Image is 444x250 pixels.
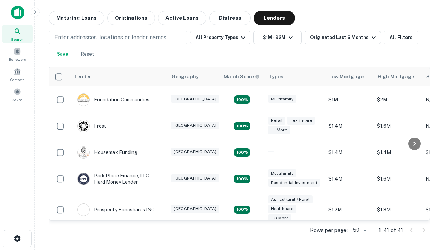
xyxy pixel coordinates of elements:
[77,173,161,185] div: Park Place Finance, LLC - Hard Money Lender
[172,73,199,81] div: Geography
[265,67,325,86] th: Types
[374,113,422,139] td: $1.6M
[78,120,89,132] img: picture
[234,148,250,157] div: Matching Properties: 4, hasApolloMatch: undefined
[374,67,422,86] th: High Mortgage
[158,11,206,25] button: Active Loans
[325,67,374,86] th: Low Mortgage
[310,226,348,234] p: Rows per page:
[2,25,33,43] a: Search
[409,194,444,228] iframe: Chat Widget
[379,226,403,234] p: 1–41 of 41
[268,195,313,203] div: Agricultural / Rural
[254,11,295,25] button: Lenders
[268,179,320,187] div: Residential Investment
[190,31,250,44] button: All Property Types
[268,205,296,213] div: Healthcare
[253,31,302,44] button: $1M - $2M
[234,206,250,214] div: Matching Properties: 7, hasApolloMatch: undefined
[268,117,285,125] div: Retail
[234,95,250,104] div: Matching Properties: 4, hasApolloMatch: undefined
[374,86,422,113] td: $2M
[269,73,283,81] div: Types
[268,169,296,177] div: Multifamily
[378,73,414,81] div: High Mortgage
[234,122,250,130] div: Matching Properties: 4, hasApolloMatch: undefined
[70,67,168,86] th: Lender
[171,205,219,213] div: [GEOGRAPHIC_DATA]
[77,146,137,159] div: Housemax Funding
[49,31,187,44] button: Enter addresses, locations or lender names
[11,36,24,42] span: Search
[310,33,378,42] div: Originated Last 6 Months
[75,73,91,81] div: Lender
[107,11,155,25] button: Originations
[374,192,422,227] td: $1.8M
[234,175,250,183] div: Matching Properties: 4, hasApolloMatch: undefined
[2,45,33,64] a: Borrowers
[171,148,219,156] div: [GEOGRAPHIC_DATA]
[77,203,155,216] div: Prosperity Bancshares INC
[78,94,89,106] img: picture
[209,11,251,25] button: Distress
[287,117,315,125] div: Healthcare
[305,31,381,44] button: Originated Last 6 Months
[77,120,106,132] div: Frost
[220,67,265,86] th: Capitalize uses an advanced AI algorithm to match your search with the best lender. The match sco...
[2,65,33,84] a: Contacts
[168,67,220,86] th: Geography
[51,47,74,61] button: Save your search to get updates of matches that match your search criteria.
[9,57,26,62] span: Borrowers
[77,93,150,106] div: Foundation Communities
[224,73,258,81] h6: Match Score
[374,139,422,166] td: $1.4M
[78,173,89,185] img: picture
[76,47,99,61] button: Reset
[329,73,364,81] div: Low Mortgage
[268,95,296,103] div: Multifamily
[325,139,374,166] td: $1.4M
[12,97,23,102] span: Saved
[49,11,104,25] button: Maturing Loans
[171,174,219,182] div: [GEOGRAPHIC_DATA]
[384,31,418,44] button: All Filters
[54,33,166,42] p: Enter addresses, locations or lender names
[2,85,33,104] a: Saved
[11,6,24,19] img: capitalize-icon.png
[78,204,89,216] img: picture
[171,122,219,130] div: [GEOGRAPHIC_DATA]
[350,225,368,235] div: 50
[10,77,24,82] span: Contacts
[325,86,374,113] td: $1M
[325,166,374,192] td: $1.4M
[268,214,291,222] div: + 3 more
[325,192,374,227] td: $1.2M
[268,126,290,134] div: + 1 more
[374,166,422,192] td: $1.6M
[224,73,260,81] div: Capitalize uses an advanced AI algorithm to match your search with the best lender. The match sco...
[78,147,89,158] img: picture
[171,95,219,103] div: [GEOGRAPHIC_DATA]
[325,113,374,139] td: $1.4M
